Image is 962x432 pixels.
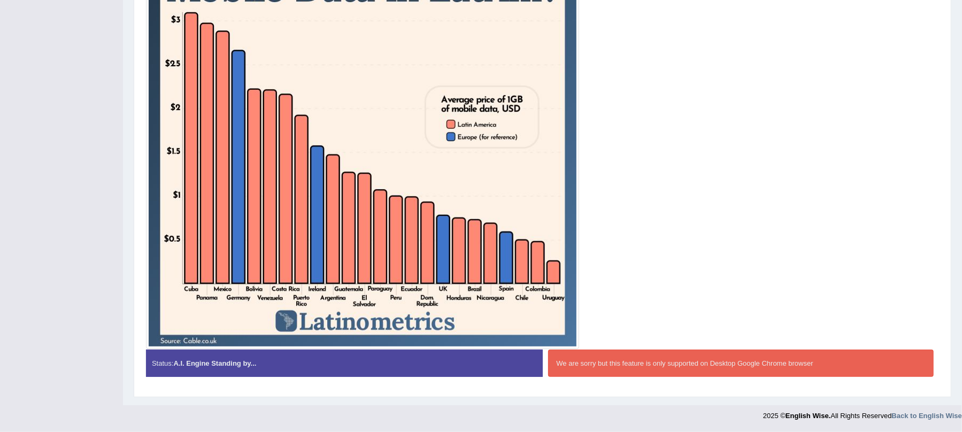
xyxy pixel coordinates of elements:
[173,359,256,367] strong: A.I. Engine Standing by...
[892,412,962,420] a: Back to English Wise
[548,350,934,377] div: We are sorry but this feature is only supported on Desktop Google Chrome browser
[146,350,543,377] div: Status:
[763,405,962,421] div: 2025 © All Rights Reserved
[786,412,830,420] strong: English Wise.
